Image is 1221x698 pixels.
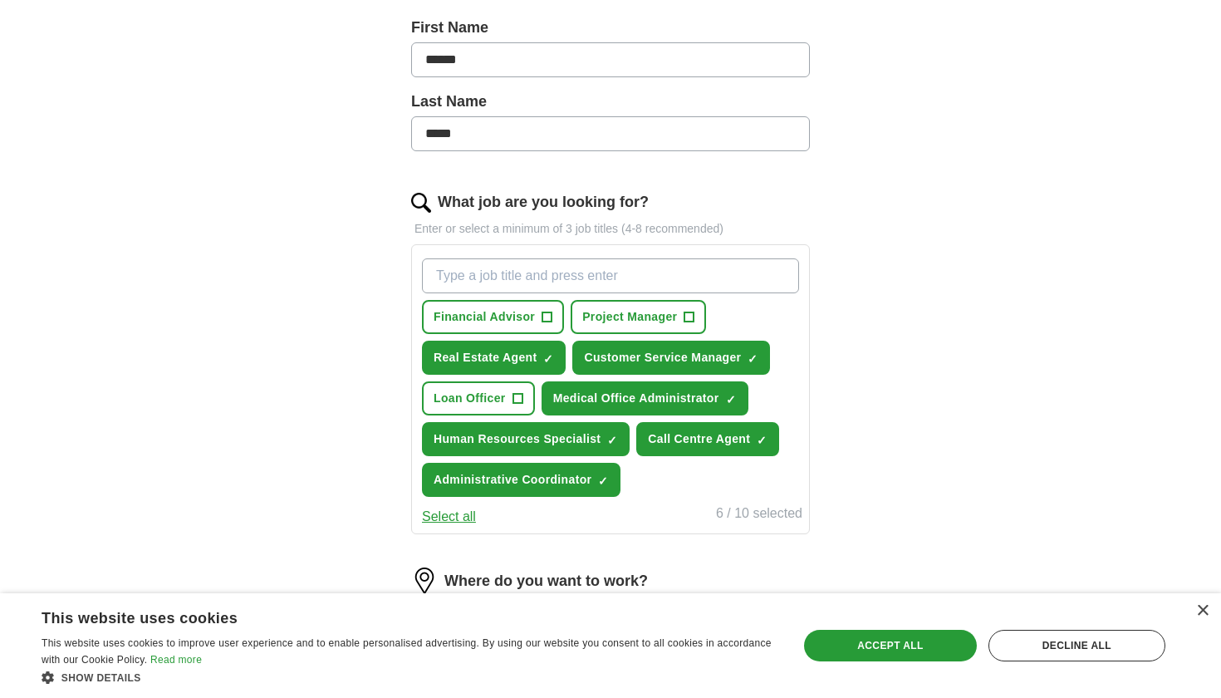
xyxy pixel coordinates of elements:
img: search.png [411,193,431,213]
span: This website uses cookies to improve user experience and to enable personalised advertising. By u... [42,637,772,666]
button: Select all [422,507,476,527]
label: Where do you want to work? [444,570,648,592]
span: Call Centre Agent [648,430,750,448]
div: Accept all [804,630,977,661]
span: Administrative Coordinator [434,471,591,489]
button: Financial Advisor [422,300,564,334]
span: ✓ [726,393,736,406]
button: Project Manager [571,300,706,334]
span: Project Manager [582,308,677,326]
span: Loan Officer [434,390,506,407]
button: Medical Office Administrator✓ [542,381,748,415]
span: Customer Service Manager [584,349,741,366]
span: Real Estate Agent [434,349,537,366]
span: ✓ [757,434,767,447]
label: First Name [411,17,810,39]
span: Medical Office Administrator [553,390,719,407]
label: What job are you looking for? [438,191,649,214]
div: Close [1196,605,1209,617]
input: Type a job title and press enter [422,258,799,293]
p: Enter or select a minimum of 3 job titles (4-8 recommended) [411,220,810,238]
span: ✓ [607,434,617,447]
button: Human Resources Specialist✓ [422,422,630,456]
label: Last Name [411,91,810,113]
button: Administrative Coordinator✓ [422,463,620,497]
span: Human Resources Specialist [434,430,601,448]
span: Show details [61,672,141,684]
div: Decline all [988,630,1165,661]
span: ✓ [598,474,608,488]
button: Loan Officer [422,381,535,415]
span: ✓ [748,352,758,366]
span: Financial Advisor [434,308,535,326]
div: Show details [42,669,776,686]
button: Real Estate Agent✓ [422,341,566,375]
span: ✓ [543,352,553,366]
div: 6 / 10 selected [716,504,802,527]
button: Customer Service Manager✓ [572,341,770,375]
button: Call Centre Agent✓ [636,422,779,456]
a: Read more, opens a new window [150,654,202,666]
img: location.png [411,568,438,594]
div: This website uses cookies [42,603,734,628]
